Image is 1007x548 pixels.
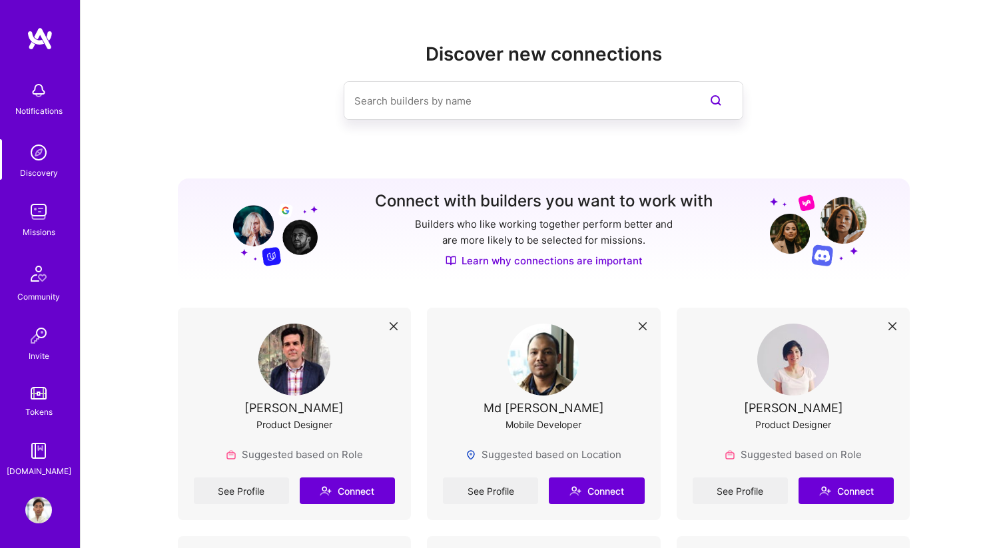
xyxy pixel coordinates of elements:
i: icon Close [639,322,647,330]
div: Md [PERSON_NAME] [484,401,604,415]
img: logo [27,27,53,51]
input: Search builders by name [354,84,679,118]
img: tokens [31,387,47,400]
a: See Profile [443,477,538,504]
div: Suggested based on Role [725,447,862,461]
img: Role icon [226,449,236,460]
div: Mobile Developer [505,417,581,431]
div: Tokens [25,405,53,419]
img: guide book [25,437,52,464]
img: Community [23,258,55,290]
i: icon Connect [819,485,831,497]
img: Invite [25,322,52,349]
img: Grow your network [770,194,866,266]
i: icon Close [888,322,896,330]
div: Discovery [20,166,58,180]
div: Suggested based on Role [226,447,363,461]
div: Notifications [15,104,63,118]
p: Builders who like working together perform better and are more likely to be selected for missions. [412,216,675,248]
h2: Discover new connections [178,43,910,65]
img: User Avatar [25,497,52,523]
img: User Avatar [757,324,829,396]
img: bell [25,77,52,104]
img: discovery [25,139,52,166]
img: User Avatar [258,324,330,396]
div: Missions [23,225,55,239]
img: User Avatar [507,324,579,396]
i: icon Close [390,322,398,330]
div: [PERSON_NAME] [244,401,344,415]
a: Learn why connections are important [446,254,643,268]
i: icon SearchPurple [708,93,724,109]
img: teamwork [25,198,52,225]
h3: Connect with builders you want to work with [375,192,713,211]
div: Product Designer [256,417,332,431]
a: See Profile [194,477,289,504]
a: User Avatar [22,497,55,523]
div: Community [17,290,60,304]
button: Connect [549,477,644,504]
img: Role icon [725,449,735,460]
button: Connect [799,477,894,504]
div: Product Designer [755,417,831,431]
img: Grow your network [221,193,318,266]
button: Connect [300,477,395,504]
a: See Profile [693,477,788,504]
div: Suggested based on Location [466,447,621,461]
i: icon Connect [569,485,581,497]
div: [PERSON_NAME] [744,401,843,415]
div: Invite [29,349,49,363]
i: icon Connect [320,485,332,497]
div: [DOMAIN_NAME] [7,464,71,478]
img: Discover [446,255,456,266]
img: Locations icon [466,449,476,460]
